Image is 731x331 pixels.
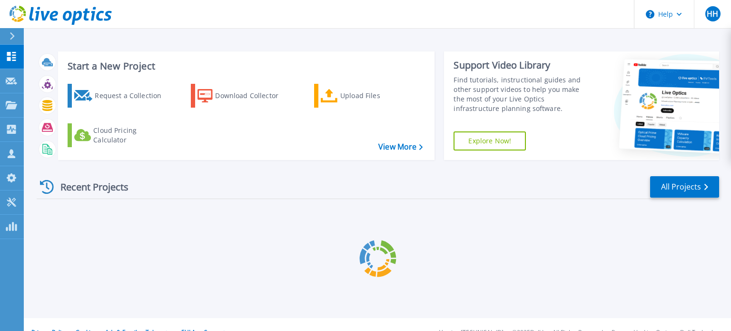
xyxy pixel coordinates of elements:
a: Cloud Pricing Calculator [68,123,174,147]
div: Support Video Library [454,59,592,71]
div: Upload Files [340,86,416,105]
a: All Projects [650,176,719,198]
a: View More [378,142,423,151]
div: Download Collector [215,86,291,105]
div: Request a Collection [95,86,171,105]
a: Explore Now! [454,131,526,150]
div: Cloud Pricing Calculator [93,126,169,145]
div: Recent Projects [37,175,141,199]
a: Request a Collection [68,84,174,108]
a: Download Collector [191,84,297,108]
span: HH [707,10,718,18]
a: Upload Files [314,84,420,108]
div: Find tutorials, instructional guides and other support videos to help you make the most of your L... [454,75,592,113]
h3: Start a New Project [68,61,423,71]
